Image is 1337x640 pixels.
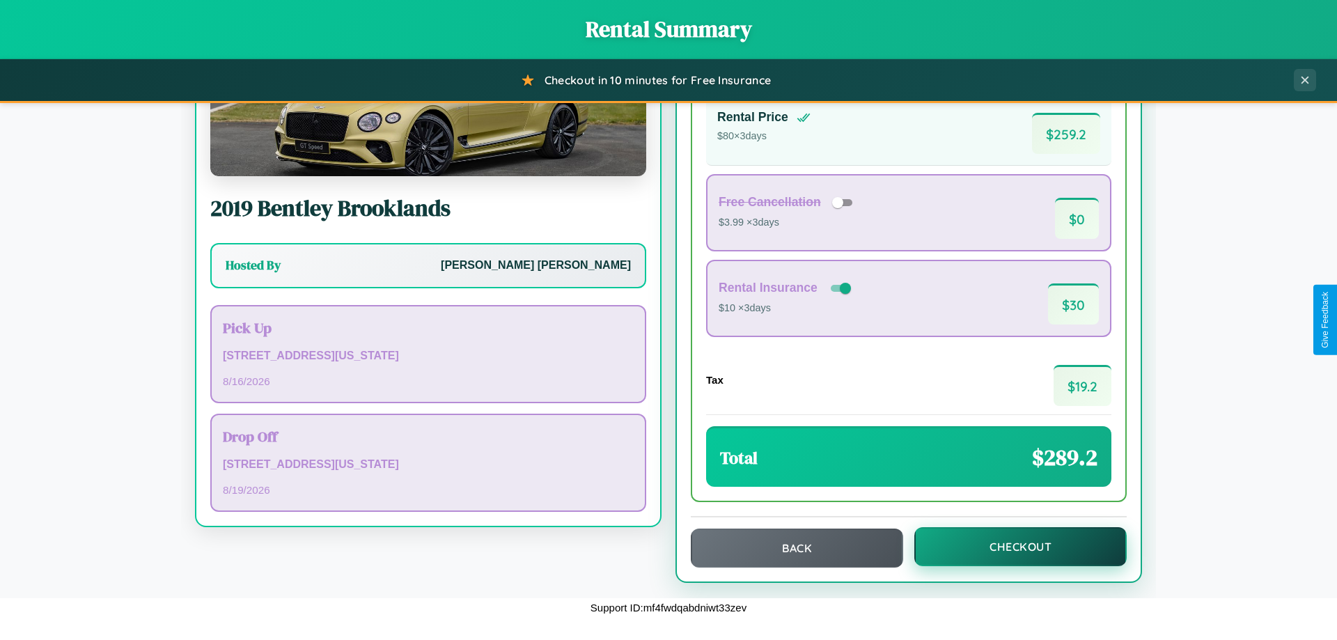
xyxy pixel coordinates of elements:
h3: Pick Up [223,318,634,338]
p: $10 × 3 days [719,299,854,318]
h4: Free Cancellation [719,195,821,210]
button: Checkout [914,527,1127,566]
h3: Hosted By [226,257,281,274]
button: Back [691,529,903,568]
h4: Tax [706,374,724,386]
h3: Total [720,446,758,469]
span: $ 30 [1048,283,1099,325]
img: Bentley Brooklands [210,37,646,176]
span: $ 0 [1055,198,1099,239]
h4: Rental Price [717,110,788,125]
span: $ 19.2 [1054,365,1111,406]
span: Checkout in 10 minutes for Free Insurance [545,73,771,87]
h1: Rental Summary [14,14,1323,45]
span: $ 289.2 [1032,442,1097,473]
div: Give Feedback [1320,292,1330,348]
p: $3.99 × 3 days [719,214,857,232]
p: 8 / 19 / 2026 [223,481,634,499]
h2: 2019 Bentley Brooklands [210,193,646,224]
p: [STREET_ADDRESS][US_STATE] [223,455,634,475]
h4: Rental Insurance [719,281,818,295]
p: 8 / 16 / 2026 [223,372,634,391]
p: [PERSON_NAME] [PERSON_NAME] [441,256,631,276]
h3: Drop Off [223,426,634,446]
p: [STREET_ADDRESS][US_STATE] [223,346,634,366]
p: $ 80 × 3 days [717,127,811,146]
span: $ 259.2 [1032,113,1100,154]
p: Support ID: mf4fwdqabdniwt33zev [591,598,746,617]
